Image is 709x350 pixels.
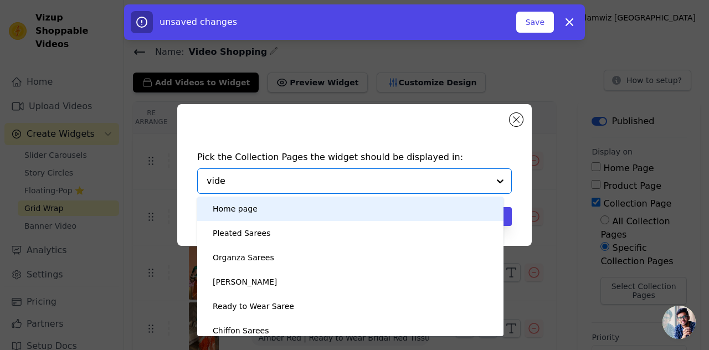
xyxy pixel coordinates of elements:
h4: Pick the Collection Pages the widget should be displayed in: [197,151,512,164]
div: Home page [213,197,258,221]
div: Organza Sarees [213,245,274,270]
div: Pleated Sarees [213,221,270,245]
input: Search for collection pages [207,174,489,188]
span: unsaved changes [160,17,237,27]
div: [PERSON_NAME] [213,270,277,294]
a: Open chat [662,306,696,339]
div: Ready to Wear Saree [213,294,294,318]
button: Close modal [510,113,523,126]
div: Chiffon Sarees [213,318,269,343]
button: Save [516,12,554,33]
